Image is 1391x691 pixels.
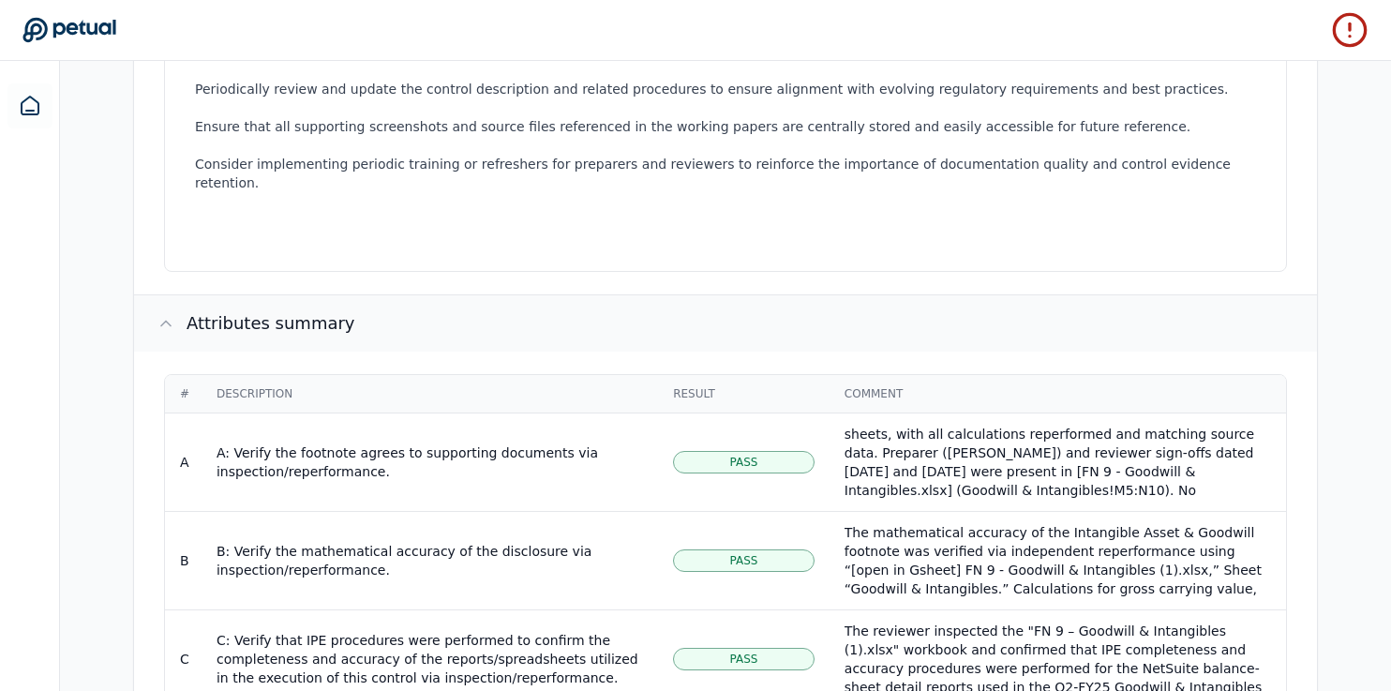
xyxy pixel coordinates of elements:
div: Description [217,386,643,401]
a: Go to Dashboard [22,17,116,43]
td: A [165,413,202,511]
button: Attributes summary [134,295,1317,352]
span: Pass [730,652,758,667]
li: Periodically review and update the control description and related procedures to ensure alignment... [195,80,1264,98]
li: Consider implementing periodic training or refreshers for preparers and reviewers to reinforce th... [195,155,1264,192]
div: Comment [845,386,1271,401]
div: # [180,386,187,401]
div: Result [673,386,815,401]
span: Pass [730,455,758,470]
div: B: Verify the mathematical accuracy of the disclosure via inspection/reperformance. [217,542,643,579]
span: Pass [730,553,758,568]
td: B [165,511,202,609]
div: A: Verify the footnote agrees to supporting documents via inspection/reperformance. [217,443,643,481]
h2: Attributes summary [187,310,355,337]
a: Dashboard [7,83,52,128]
div: C: Verify that IPE procedures were performed to confirm the completeness and accuracy of the repo... [217,631,643,687]
li: Ensure that all supporting screenshots and source files referenced in the working papers are cent... [195,117,1264,136]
